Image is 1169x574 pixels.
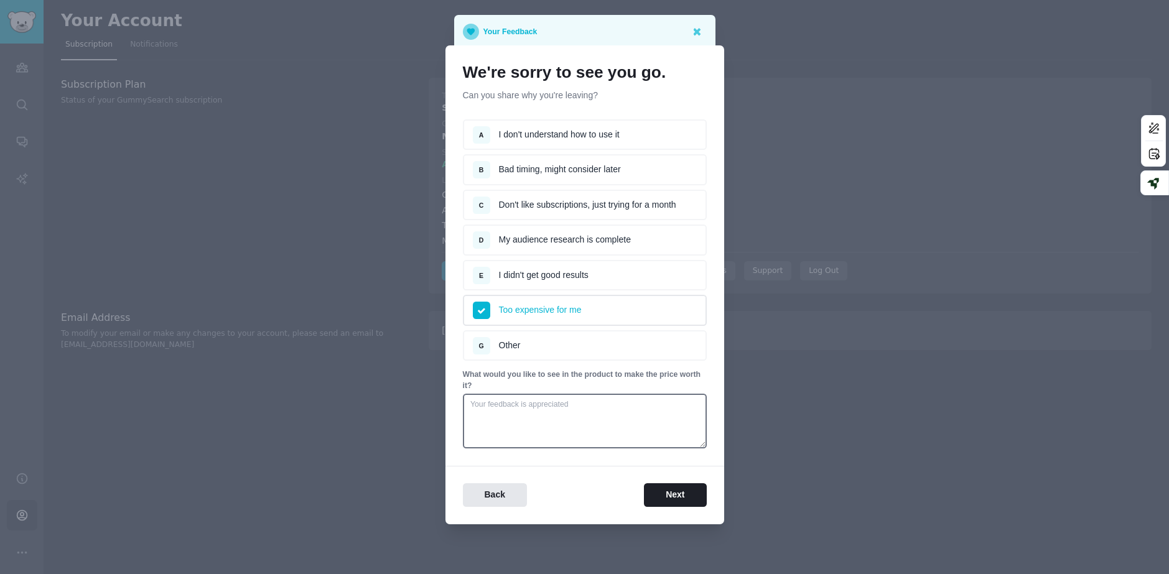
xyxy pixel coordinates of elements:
p: Your Feedback [483,24,538,40]
h1: We're sorry to see you go. [463,63,707,83]
span: B [479,166,484,174]
span: A [479,131,484,139]
button: Next [644,483,706,507]
span: C [479,201,484,209]
p: Can you share why you're leaving? [463,89,707,102]
span: D [479,236,484,244]
p: What would you like to see in the product to make the price worth it? [463,369,707,391]
span: E [479,272,483,279]
button: Back [463,483,527,507]
span: G [478,342,483,349]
